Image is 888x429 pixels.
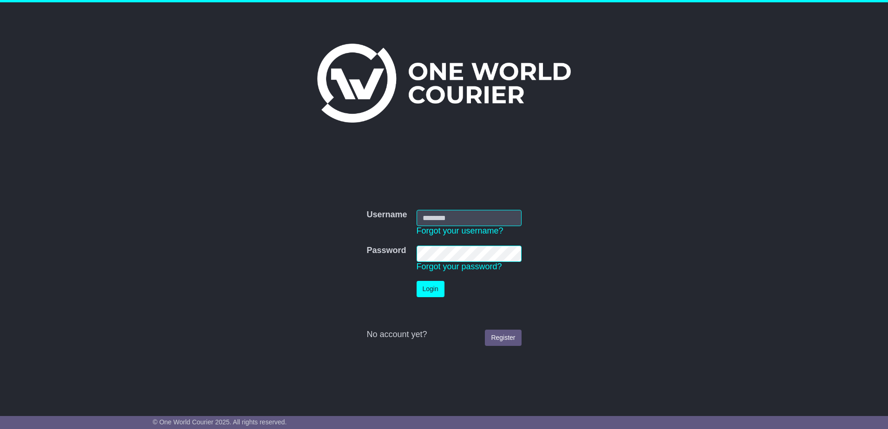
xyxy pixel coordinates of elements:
label: Username [366,210,407,220]
a: Forgot your password? [417,262,502,271]
div: No account yet? [366,330,521,340]
span: © One World Courier 2025. All rights reserved. [153,418,287,426]
a: Forgot your username? [417,226,503,235]
a: Register [485,330,521,346]
label: Password [366,246,406,256]
button: Login [417,281,444,297]
img: One World [317,44,571,123]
